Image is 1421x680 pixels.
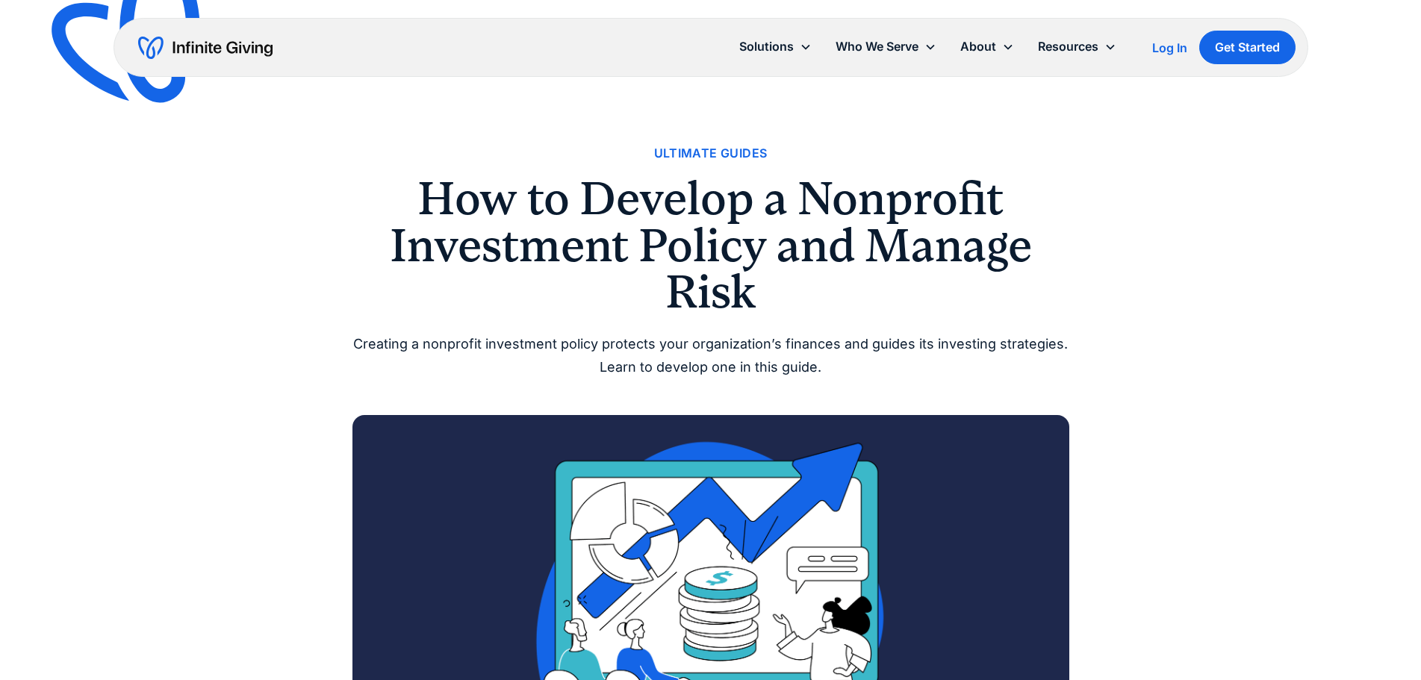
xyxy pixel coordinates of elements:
div: Resources [1026,31,1128,63]
div: About [948,31,1026,63]
div: Creating a nonprofit investment policy protects your organization’s finances and guides its inves... [352,333,1069,378]
div: Solutions [727,31,824,63]
div: About [960,37,996,57]
div: Who We Serve [836,37,918,57]
div: Solutions [739,37,794,57]
div: Log In [1152,42,1187,54]
div: Who We Serve [824,31,948,63]
a: home [138,36,273,60]
a: Ultimate Guides [654,143,768,163]
div: Resources [1038,37,1098,57]
a: Get Started [1199,31,1296,64]
a: Log In [1152,39,1187,57]
h1: How to Develop a Nonprofit Investment Policy and Manage Risk [352,175,1069,315]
